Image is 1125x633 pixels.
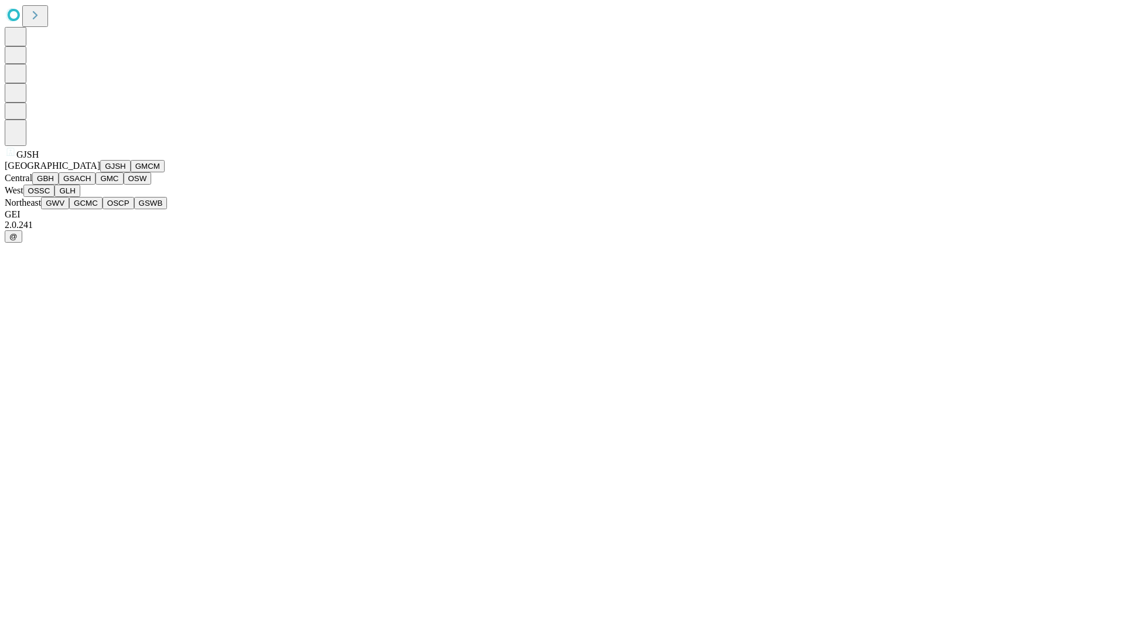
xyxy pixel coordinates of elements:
button: GJSH [100,160,131,172]
button: OSW [124,172,152,185]
span: [GEOGRAPHIC_DATA] [5,161,100,171]
button: GWV [41,197,69,209]
span: Northeast [5,198,41,207]
button: GCMC [69,197,103,209]
button: @ [5,230,22,243]
span: @ [9,232,18,241]
div: GEI [5,209,1120,220]
div: 2.0.241 [5,220,1120,230]
button: GBH [32,172,59,185]
span: GJSH [16,149,39,159]
button: GSWB [134,197,168,209]
button: OSSC [23,185,55,197]
button: GSACH [59,172,96,185]
button: OSCP [103,197,134,209]
span: West [5,185,23,195]
span: Central [5,173,32,183]
button: GMC [96,172,123,185]
button: GLH [54,185,80,197]
button: GMCM [131,160,165,172]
